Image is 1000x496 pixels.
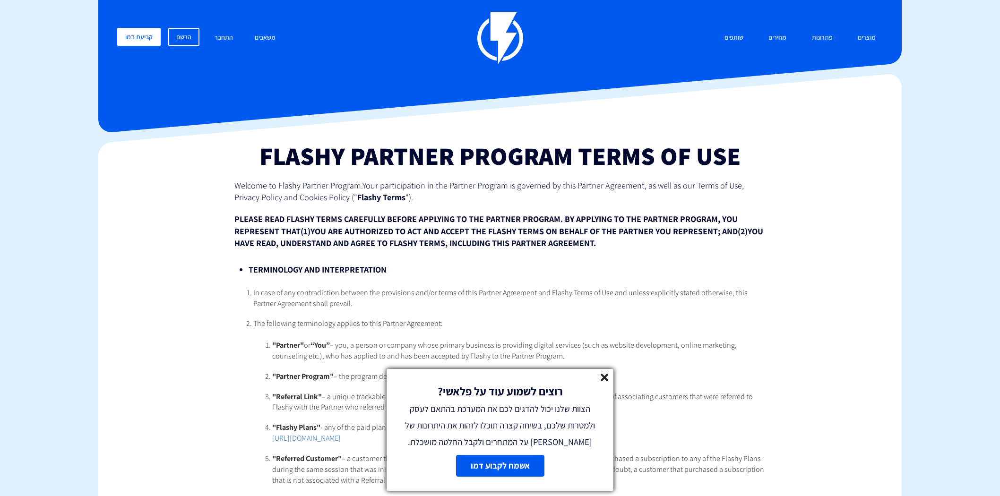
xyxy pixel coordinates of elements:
[851,28,883,48] a: מוצרים
[738,226,748,237] span: (2)
[168,28,199,46] a: הרשם
[272,453,342,463] b: "Referred Customer"
[272,371,485,381] span: – the program defined in this Partner Agreement.
[805,28,840,48] a: פתרונות
[234,214,738,237] span: PLEASE READ FLASHY TERMS CAREFULLY BEFORE APPLYING TO THE PARTNER PROGRAM. BY APPLYING TO THE PAR...
[301,226,310,237] span: (1)
[310,226,738,237] span: YOU ARE AUTHORIZED TO ACT AND ACCEPT THE FLASHY TERMS ON BEHALF OF THE PARTNER YOU REPRESENT; AND
[272,453,764,485] span: – a customer that was referred by the Partner to Flashy through a Referral Link, and purchased a ...
[310,340,330,350] b: “You”
[248,28,283,48] a: משאבים
[207,28,240,48] a: התחבר
[234,180,362,191] span: Welcome to Flashy Partner Program.
[272,422,526,432] span: - any of the paid plans of Flashy services offered in Flashy website:
[272,422,320,432] b: "Flashy Plans"
[249,264,387,275] strong: TERMINOLOGY AND INTERPRETATION
[272,371,334,381] b: "Partner Program"
[272,392,322,402] b: "Referral Link"
[234,180,765,204] p: Your participation in the Partner Program is governed by this Partner Agreement, as well as our T...
[717,28,750,48] a: שותפים
[272,340,737,361] span: or – you, a person or company whose primary business is providing digital services (such as websi...
[253,288,748,308] span: In case of any contradiction between the provisions and/or terms of this Partner Agreement and Fl...
[761,28,793,48] a: מחירים
[253,318,443,328] span: The following terminology applies to this Partner Agreement:
[272,392,753,412] span: – a unique trackable link to Flashy website provided by Flashy to the Partner for the purpose of ...
[272,340,304,350] b: "Partner"
[117,28,161,46] a: קביעת דמו
[272,433,341,443] a: [URL][DOMAIN_NAME]
[357,192,405,203] b: Flashy Terms
[234,142,765,170] h1: Flashy Partner Program Terms of Use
